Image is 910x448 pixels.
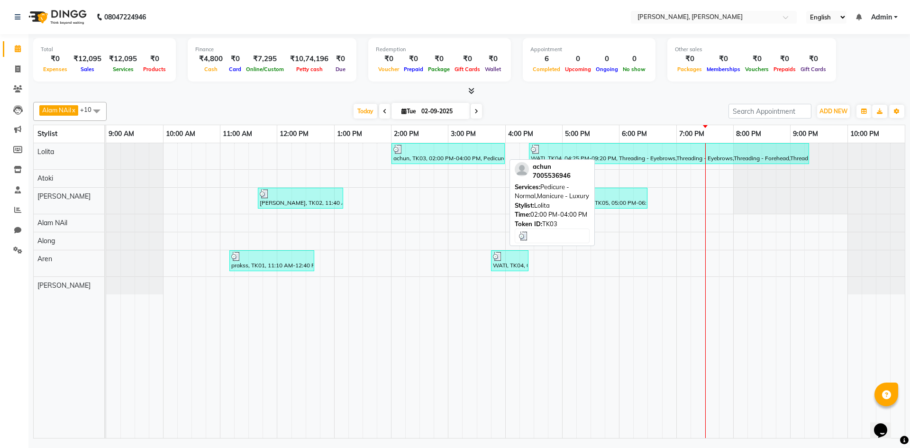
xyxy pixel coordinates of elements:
[376,54,401,64] div: ₹0
[530,145,808,163] div: WATI, TK04, 04:25 PM-09:20 PM, Threading - Eyebrows,Threading - Eyebrows,Threading - Forehead,Thr...
[227,66,244,73] span: Card
[492,252,528,270] div: WATI, TK04, 03:45 PM-04:25 PM, Aroma Magic - Dehydrated Skin
[164,127,198,141] a: 10:00 AM
[530,46,648,54] div: Appointment
[141,54,168,64] div: ₹0
[294,66,325,73] span: Petty cash
[728,104,811,119] input: Search Appointment
[819,108,847,115] span: ADD NEW
[335,127,364,141] a: 1:00 PM
[533,163,551,170] span: achun
[37,237,55,245] span: Along
[530,54,563,64] div: 6
[743,66,771,73] span: Vouchers
[675,46,828,54] div: Other sales
[24,4,89,30] img: logo
[452,66,482,73] span: Gift Cards
[106,127,136,141] a: 9:00 AM
[771,54,798,64] div: ₹0
[515,201,534,209] span: Stylist:
[354,104,377,119] span: Today
[563,54,593,64] div: 0
[704,54,743,64] div: ₹0
[515,210,530,218] span: Time:
[37,129,57,138] span: Stylist
[419,104,466,119] input: 2025-09-02
[104,4,146,30] b: 08047224946
[593,66,620,73] span: Ongoing
[376,46,503,54] div: Redemption
[791,127,820,141] a: 9:00 PM
[333,66,348,73] span: Due
[515,183,589,200] span: Pedicure - Normal,Manicure - Luxury
[105,54,141,64] div: ₹12,095
[376,66,401,73] span: Voucher
[677,127,707,141] a: 7:00 PM
[506,127,536,141] a: 4:00 PM
[37,147,54,156] span: Lolita
[37,255,52,263] span: Aren
[771,66,798,73] span: Prepaids
[399,108,419,115] span: Tue
[675,66,704,73] span: Packages
[515,210,590,219] div: 02:00 PM-04:00 PM
[848,127,882,141] a: 10:00 PM
[482,54,503,64] div: ₹0
[195,54,227,64] div: ₹4,800
[41,54,70,64] div: ₹0
[37,281,91,290] span: [PERSON_NAME]
[391,127,421,141] a: 2:00 PM
[530,66,563,73] span: Completed
[515,219,590,229] div: TK03
[593,54,620,64] div: 0
[533,171,571,181] div: 7005536946
[563,127,592,141] a: 5:00 PM
[70,54,105,64] div: ₹12,095
[675,54,704,64] div: ₹0
[202,66,220,73] span: Cash
[734,127,764,141] a: 8:00 PM
[286,54,332,64] div: ₹10,74,196
[515,201,590,210] div: Lolita
[743,54,771,64] div: ₹0
[110,66,136,73] span: Services
[392,145,504,163] div: achun, TK03, 02:00 PM-04:00 PM, Pedicure - Normal,Manicure - Luxury
[401,54,426,64] div: ₹0
[227,54,244,64] div: ₹0
[230,252,313,270] div: prakss, TK01, 11:10 AM-12:40 PM, Deep Tissue Massage - 90 Min
[798,54,828,64] div: ₹0
[515,183,540,191] span: Services:
[80,106,99,113] span: +10
[141,66,168,73] span: Products
[195,46,349,54] div: Finance
[619,127,649,141] a: 6:00 PM
[244,54,286,64] div: ₹7,295
[798,66,828,73] span: Gift Cards
[620,66,648,73] span: No show
[515,220,542,228] span: Token ID:
[41,46,168,54] div: Total
[448,127,478,141] a: 3:00 PM
[620,54,648,64] div: 0
[332,54,349,64] div: ₹0
[482,66,503,73] span: Wallet
[401,66,426,73] span: Prepaid
[870,410,901,439] iframe: chat widget
[452,54,482,64] div: ₹0
[37,192,91,201] span: [PERSON_NAME]
[426,54,452,64] div: ₹0
[220,127,255,141] a: 11:00 AM
[817,105,850,118] button: ADD NEW
[37,174,53,183] span: Atoki
[563,66,593,73] span: Upcoming
[426,66,452,73] span: Package
[564,189,646,207] div: K AWOME, TK05, 05:00 PM-06:30 PM, Deep Tissue Massage - 90 Min
[42,106,71,114] span: Alam NAil
[78,66,97,73] span: Sales
[515,162,529,176] img: profile
[704,66,743,73] span: Memberships
[277,127,311,141] a: 12:00 PM
[259,189,342,207] div: [PERSON_NAME], TK02, 11:40 AM-01:10 PM, Deep Tissue Massage - 90 Min
[41,66,70,73] span: Expenses
[871,12,892,22] span: Admin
